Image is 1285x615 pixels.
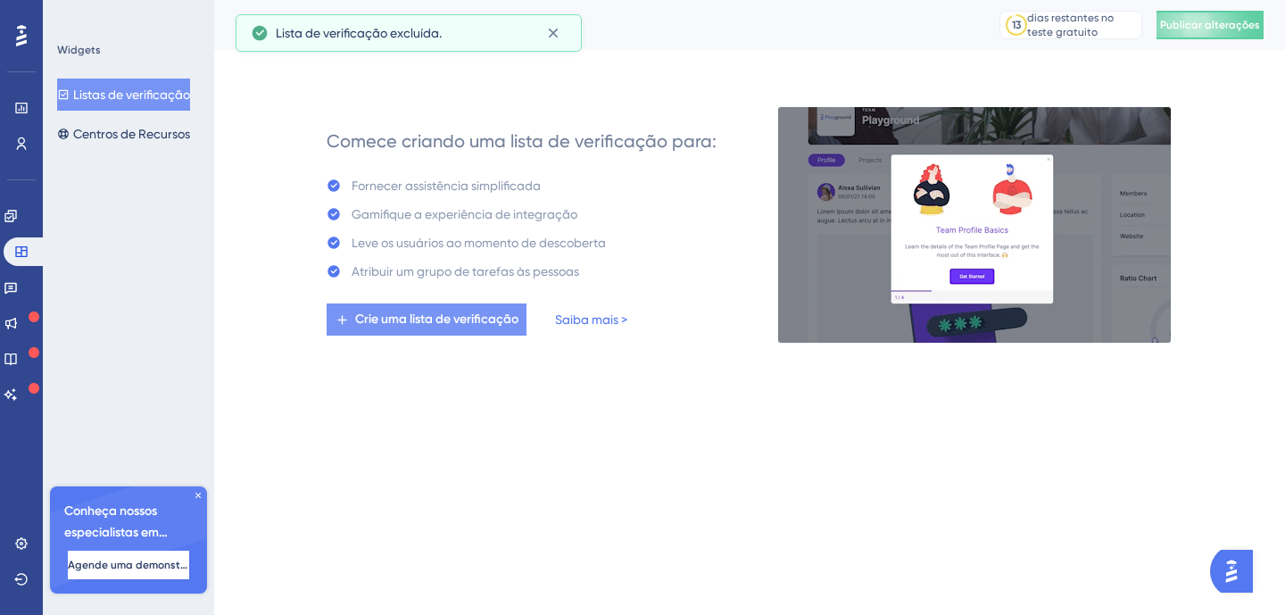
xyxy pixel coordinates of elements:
font: Publicar alterações [1160,19,1260,31]
button: Listas de verificação [57,79,190,111]
button: Publicar alterações [1156,11,1264,39]
a: Saiba mais > [555,309,627,330]
font: Listas de verificação [73,87,190,102]
button: Crie uma lista de verificação [327,303,526,336]
font: dias restantes no teste gratuito [1027,12,1114,38]
font: Centros de Recursos [73,127,190,141]
button: Centros de Recursos [57,118,190,150]
font: Lista de verificação excluída. [276,26,442,40]
font: Fornecer assistência simplificada [352,179,541,193]
font: Gamifique a experiência de integração [352,207,577,221]
font: Leve os usuários ao momento de descoberta [352,236,606,250]
font: Widgets [57,44,101,56]
font: Comece criando uma lista de verificação para: [327,130,717,152]
img: e28e67207451d1beac2d0b01ddd05b56.gif [777,106,1172,344]
font: Agende uma demonstração [68,559,211,571]
font: Conheça nossos especialistas em integração 🎧 [64,503,168,561]
font: 13 [1012,19,1021,31]
iframe: Iniciador do Assistente de IA do UserGuiding [1210,544,1264,598]
font: Atribuir um grupo de tarefas às pessoas [352,264,579,278]
font: Saiba mais > [555,312,627,327]
button: Agende uma demonstração [68,551,189,579]
font: Crie uma lista de verificação [355,312,518,327]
